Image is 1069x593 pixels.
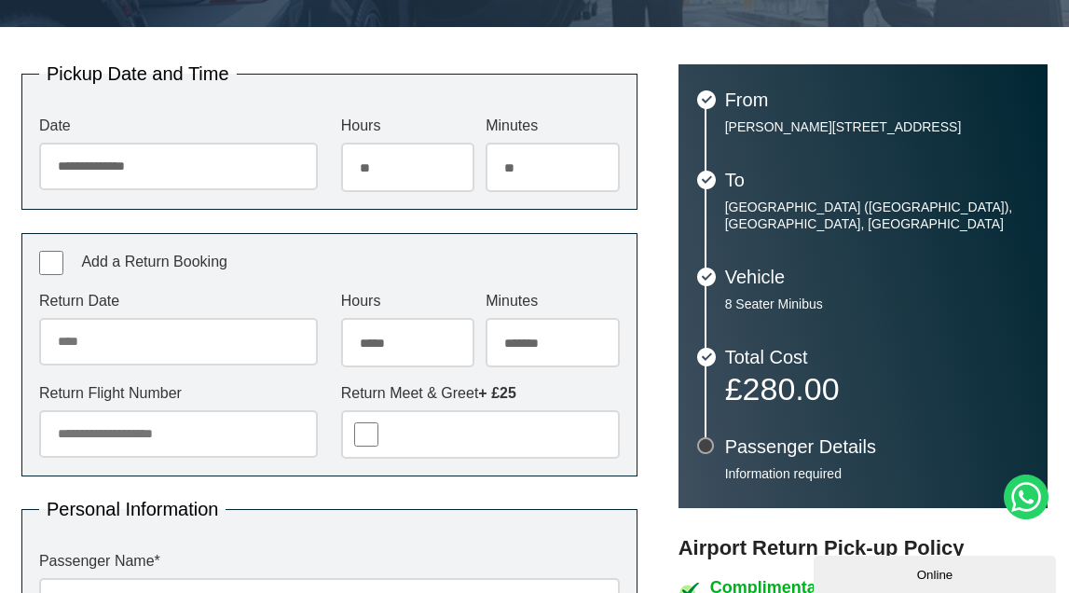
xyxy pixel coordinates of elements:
[39,118,318,133] label: Date
[725,118,1029,135] p: [PERSON_NAME][STREET_ADDRESS]
[678,536,1048,560] h3: Airport Return Pick-up Policy
[39,64,237,83] legend: Pickup Date and Time
[814,552,1060,593] iframe: chat widget
[341,118,474,133] label: Hours
[725,437,1029,456] h3: Passenger Details
[39,251,63,275] input: Add a Return Booking
[39,294,318,309] label: Return Date
[486,118,619,133] label: Minutes
[725,171,1029,189] h3: To
[39,386,318,401] label: Return Flight Number
[341,294,474,309] label: Hours
[39,554,620,569] label: Passenger Name
[81,254,227,269] span: Add a Return Booking
[725,296,1029,312] p: 8 Seater Minibus
[341,386,620,401] label: Return Meet & Greet
[725,90,1029,109] h3: From
[478,385,515,401] strong: + £25
[725,348,1029,366] h3: Total Cost
[486,294,619,309] label: Minutes
[725,199,1029,232] p: [GEOGRAPHIC_DATA] ([GEOGRAPHIC_DATA]), [GEOGRAPHIC_DATA], [GEOGRAPHIC_DATA]
[39,500,226,518] legend: Personal Information
[725,376,1029,402] p: £
[725,268,1029,286] h3: Vehicle
[725,465,1029,482] p: Information required
[743,371,840,407] span: 280.00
